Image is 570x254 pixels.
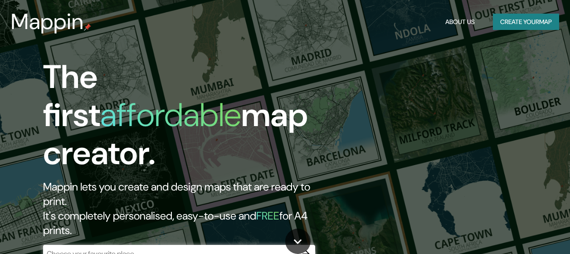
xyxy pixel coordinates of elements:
[100,94,241,136] h1: affordable
[493,14,559,30] button: Create yourmap
[43,180,328,238] h2: Mappin lets you create and design maps that are ready to print. It's completely personalised, eas...
[256,209,279,223] h5: FREE
[11,9,84,34] h3: Mappin
[84,24,91,31] img: mappin-pin
[43,58,328,180] h1: The first map creator.
[442,14,478,30] button: About Us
